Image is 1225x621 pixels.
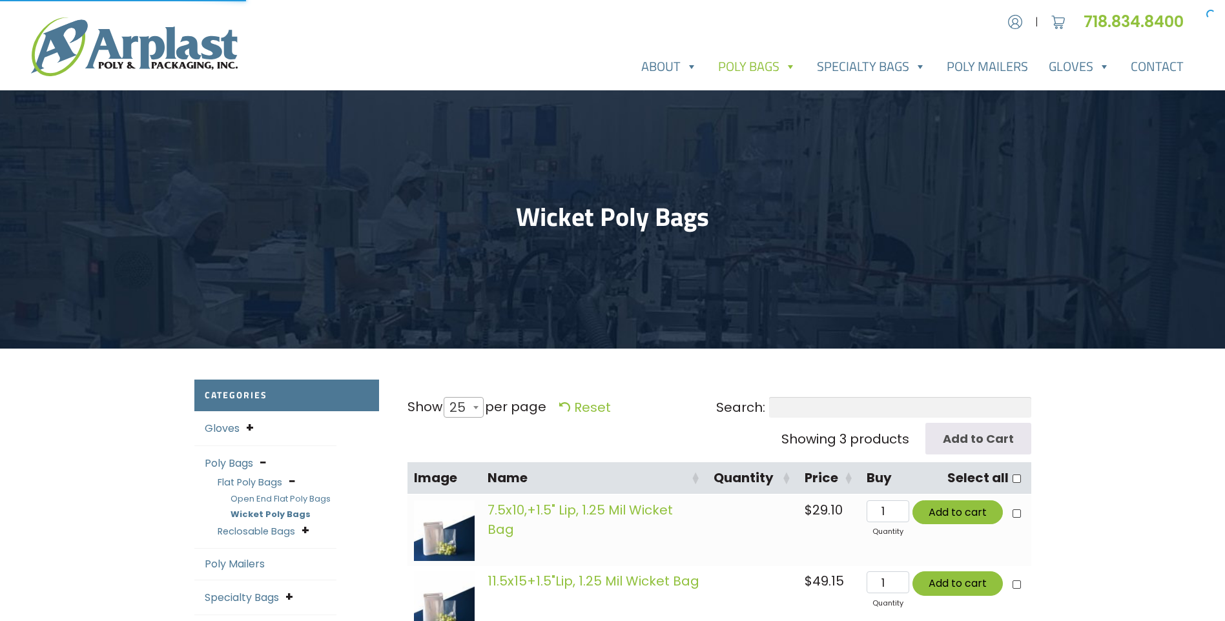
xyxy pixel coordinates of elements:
[716,397,1031,418] label: Search:
[444,392,479,423] span: 25
[218,525,295,538] a: Reclosable Bags
[444,397,484,418] span: 25
[1038,54,1120,79] a: Gloves
[631,54,708,79] a: About
[781,429,909,449] div: Showing 3 products
[194,380,379,411] h2: Categories
[231,508,311,520] a: Wicket Poly Bags
[205,421,240,436] a: Gloves
[231,493,331,505] a: Open End Flat Poly Bags
[205,590,279,605] a: Specialty Bags
[1084,11,1194,32] a: 718.834.8400
[194,201,1031,232] h1: Wicket Poly Bags
[925,423,1031,454] input: Add to Cart
[31,17,238,76] img: logo
[1120,54,1194,79] a: Contact
[1035,14,1038,30] span: |
[205,456,253,471] a: Poly Bags
[708,54,807,79] a: Poly Bags
[936,54,1038,79] a: Poly Mailers
[559,398,611,416] a: Reset
[807,54,936,79] a: Specialty Bags
[769,397,1031,418] input: Search:
[218,476,282,489] a: Flat Poly Bags
[407,397,546,418] label: Show per page
[205,556,265,571] a: Poly Mailers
